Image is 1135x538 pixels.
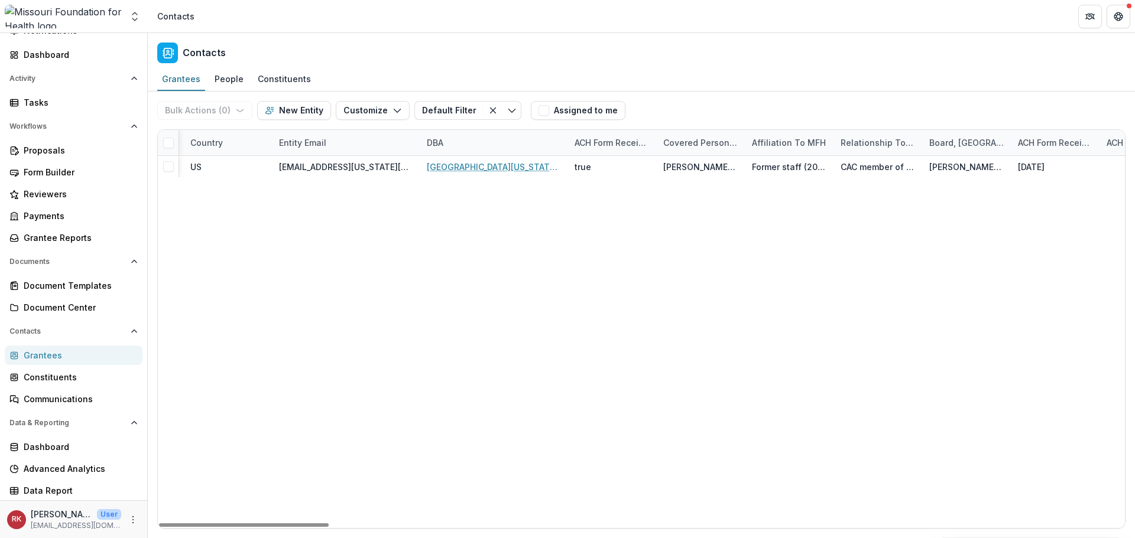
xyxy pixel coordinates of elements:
[24,371,133,383] div: Constituents
[9,74,126,83] span: Activity
[157,68,205,91] a: Grantees
[5,117,142,136] button: Open Workflows
[1011,130,1100,155] div: ACH Form Received Date
[502,101,521,120] button: Toggle menu
[9,122,126,131] span: Workflows
[9,419,126,427] span: Data & Reporting
[575,161,591,173] div: true
[5,276,142,295] a: Document Templates
[745,130,834,155] div: Affiliation to MFH
[567,130,656,155] div: ACH Form Received?
[31,520,121,531] p: [EMAIL_ADDRESS][DOMAIN_NAME]
[31,508,92,520] p: [PERSON_NAME]
[841,161,915,173] div: CAC member of UM Extension Paid consultant - Project Echo Part-time faculty Museum Associated Adv...
[210,68,248,91] a: People
[157,101,252,120] button: Bulk Actions (0)
[5,367,142,387] a: Constituents
[656,130,745,155] div: Covered Person(s) Name
[210,70,248,87] div: People
[24,144,133,156] div: Proposals
[183,130,272,155] div: Country
[5,69,142,88] button: Open Activity
[190,161,202,173] div: US
[5,322,142,341] button: Open Contacts
[834,130,922,155] div: Relationship to Applicant
[24,166,133,178] div: Form Builder
[5,93,142,112] a: Tasks
[484,101,502,120] button: Clear filter
[834,136,922,149] div: Relationship to Applicant
[12,516,21,523] div: Renee Klann
[420,130,567,155] div: DBA
[24,279,133,292] div: Document Templates
[24,48,133,61] div: Dashboard
[922,136,1011,149] div: Board, [GEOGRAPHIC_DATA], Staff Name
[5,459,142,478] a: Advanced Analytics
[24,96,133,109] div: Tasks
[127,5,143,28] button: Open entity switcher
[656,136,745,149] div: Covered Person(s) Name
[5,345,142,365] a: Grantees
[5,141,142,160] a: Proposals
[5,437,142,457] a: Dashboard
[5,45,142,64] a: Dashboard
[5,252,142,271] button: Open Documents
[5,206,142,226] a: Payments
[183,47,226,58] h2: Contacts
[1011,136,1100,149] div: ACH Form Received Date
[663,161,738,173] div: [PERSON_NAME] [PERSON_NAME] [PERSON_NAME] [PERSON_NAME] [PERSON_NAME] [PERSON_NAME] [PERSON_NAME]...
[922,130,1011,155] div: Board, [GEOGRAPHIC_DATA], Staff Name
[5,228,142,247] a: Grantee Reports
[24,462,133,475] div: Advanced Analytics
[531,101,625,120] button: Assigned to me
[24,210,133,222] div: Payments
[24,301,133,314] div: Document Center
[126,513,140,527] button: More
[5,162,142,182] a: Form Builder
[1107,5,1130,28] button: Get Help
[567,136,656,149] div: ACH Form Received?
[5,5,122,28] img: Missouri Foundation for Health logo
[24,349,133,361] div: Grantees
[9,257,126,266] span: Documents
[272,130,420,155] div: Entity Email
[279,161,413,173] div: [EMAIL_ADDRESS][US_STATE][DOMAIN_NAME]
[153,8,199,25] nav: breadcrumb
[9,327,126,335] span: Contacts
[157,10,194,22] div: Contacts
[420,136,450,149] div: DBA
[24,441,133,453] div: Dashboard
[24,188,133,200] div: Reviewers
[157,70,205,87] div: Grantees
[183,136,230,149] div: Country
[929,161,1004,173] div: [PERSON_NAME] [PERSON_NAME] [PERSON_NAME] [PERSON_NAME] [PERSON_NAME] [PERSON_NAME] [PERSON_NAME]...
[336,101,410,120] button: Customize
[5,413,142,432] button: Open Data & Reporting
[24,484,133,497] div: Data Report
[5,184,142,204] a: Reviewers
[1018,161,1045,173] div: [DATE]
[5,298,142,317] a: Document Center
[24,231,133,244] div: Grantee Reports
[97,509,121,520] p: User
[253,70,316,87] div: Constituents
[5,389,142,409] a: Communications
[5,481,142,500] a: Data Report
[257,101,331,120] button: New Entity
[272,136,333,149] div: Entity Email
[752,161,826,173] div: Former staff (2023) Board Spouse of former board member (2022) Former board member (2024) Former ...
[1078,5,1102,28] button: Partners
[745,136,833,149] div: Affiliation to MFH
[253,68,316,91] a: Constituents
[414,101,484,120] button: Default Filter
[24,393,133,405] div: Communications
